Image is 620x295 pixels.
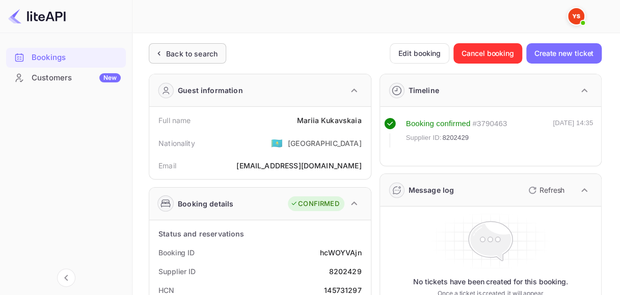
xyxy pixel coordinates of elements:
[158,247,195,258] div: Booking ID
[409,85,439,96] div: Timeline
[526,43,602,64] button: Create new ticket
[158,228,244,239] div: Status and reservations
[553,118,593,147] div: [DATE] 14:35
[540,185,564,195] p: Refresh
[453,43,522,64] button: Cancel booking
[166,48,218,59] div: Back to search
[271,134,283,152] span: United States
[288,138,362,149] div: [GEOGRAPHIC_DATA]
[442,133,469,143] span: 8202429
[6,68,126,88] div: CustomersNew
[158,138,195,149] div: Nationality
[290,199,339,209] div: CONFIRMED
[8,8,66,24] img: LiteAPI logo
[320,247,361,258] div: hcWOYVAjn
[178,198,233,209] div: Booking details
[158,115,191,126] div: Full name
[32,72,121,84] div: Customers
[329,266,361,277] div: 8202429
[409,185,454,195] div: Message log
[99,73,121,82] div: New
[6,48,126,67] a: Bookings
[6,68,126,87] a: CustomersNew
[6,48,126,68] div: Bookings
[158,160,176,171] div: Email
[57,269,75,287] button: Collapse navigation
[390,43,449,64] button: Edit booking
[158,266,196,277] div: Supplier ID
[406,133,442,143] span: Supplier ID:
[413,277,568,287] p: No tickets have been created for this booking.
[406,118,471,130] div: Booking confirmed
[522,182,569,198] button: Refresh
[236,160,361,171] div: [EMAIL_ADDRESS][DOMAIN_NAME]
[568,8,584,24] img: Yandex Support
[297,115,362,126] div: Mariia Kukavskaia
[32,52,121,64] div: Bookings
[178,85,243,96] div: Guest information
[472,118,507,130] div: # 3790463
